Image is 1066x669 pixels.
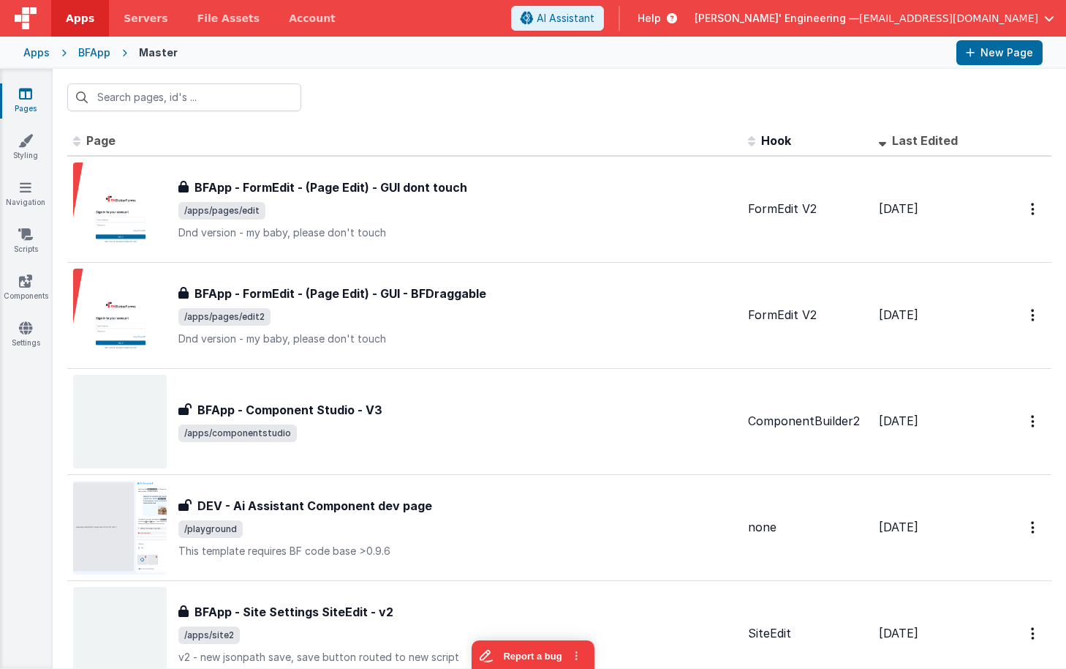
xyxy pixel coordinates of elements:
[748,625,867,642] div: SiteEdit
[879,414,918,428] span: [DATE]
[197,497,432,515] h3: DEV - Ai Assistant Component dev page
[178,650,736,665] p: v2 - new jsonpath save, save button routed to new script
[178,425,297,442] span: /apps/componentstudio
[859,11,1038,26] span: [EMAIL_ADDRESS][DOMAIN_NAME]
[23,45,50,60] div: Apps
[638,11,661,26] span: Help
[761,133,791,148] span: Hook
[194,285,486,302] h3: BFApp - FormEdit - (Page Edit) - GUI - BFDraggable
[748,519,867,536] div: none
[67,83,301,111] input: Search pages, id's ...
[178,520,243,538] span: /playground
[197,11,260,26] span: File Assets
[879,520,918,534] span: [DATE]
[66,11,94,26] span: Apps
[695,11,859,26] span: [PERSON_NAME]' Engineering —
[178,332,736,346] p: Dnd version - my baby, please don't touch
[511,6,604,31] button: AI Assistant
[178,225,736,240] p: Dnd version - my baby, please don't touch
[178,202,265,220] span: /apps/pages/edit
[956,40,1043,65] button: New Page
[139,45,178,60] div: Master
[748,201,867,217] div: FormEdit V2
[748,307,867,324] div: FormEdit V2
[178,627,240,644] span: /apps/site2
[194,179,467,196] h3: BFApp - FormEdit - (Page Edit) - GUI dont touch
[695,11,1054,26] button: [PERSON_NAME]' Engineering — [EMAIL_ADDRESS][DOMAIN_NAME]
[124,11,167,26] span: Servers
[1022,194,1046,224] button: Options
[78,45,110,60] div: BFApp
[1022,618,1046,649] button: Options
[1022,512,1046,542] button: Options
[178,544,736,558] p: This template requires BF code base >0.9.6
[1022,300,1046,330] button: Options
[86,133,116,148] span: Page
[748,413,867,430] div: ComponentBuilder2
[879,626,918,640] span: [DATE]
[537,11,594,26] span: AI Assistant
[1022,406,1046,436] button: Options
[194,603,393,621] h3: BFApp - Site Settings SiteEdit - v2
[879,307,918,322] span: [DATE]
[879,201,918,216] span: [DATE]
[197,401,382,419] h3: BFApp - Component Studio - V3
[892,133,958,148] span: Last Edited
[178,308,271,326] span: /apps/pages/edit2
